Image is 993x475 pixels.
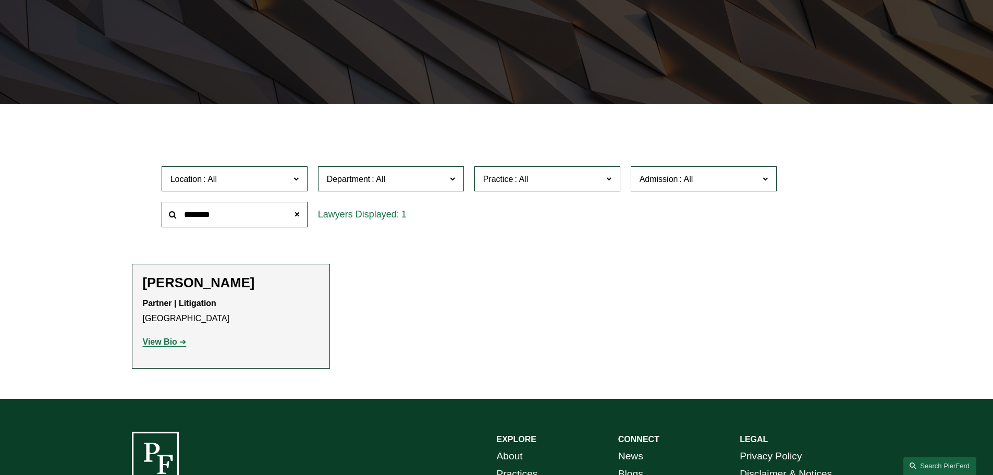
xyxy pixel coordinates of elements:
a: About [497,447,523,466]
a: Search this site [903,457,976,475]
strong: Partner | Litigation [143,299,216,308]
span: Admission [640,175,678,184]
span: 1 [401,209,407,220]
a: News [618,447,643,466]
span: Department [327,175,371,184]
strong: LEGAL [740,435,768,444]
h2: [PERSON_NAME] [143,275,319,291]
strong: EXPLORE [497,435,536,444]
strong: View Bio [143,337,177,346]
span: Practice [483,175,513,184]
span: Location [170,175,202,184]
a: Privacy Policy [740,447,802,466]
a: View Bio [143,337,187,346]
strong: CONNECT [618,435,659,444]
p: [GEOGRAPHIC_DATA] [143,296,319,326]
